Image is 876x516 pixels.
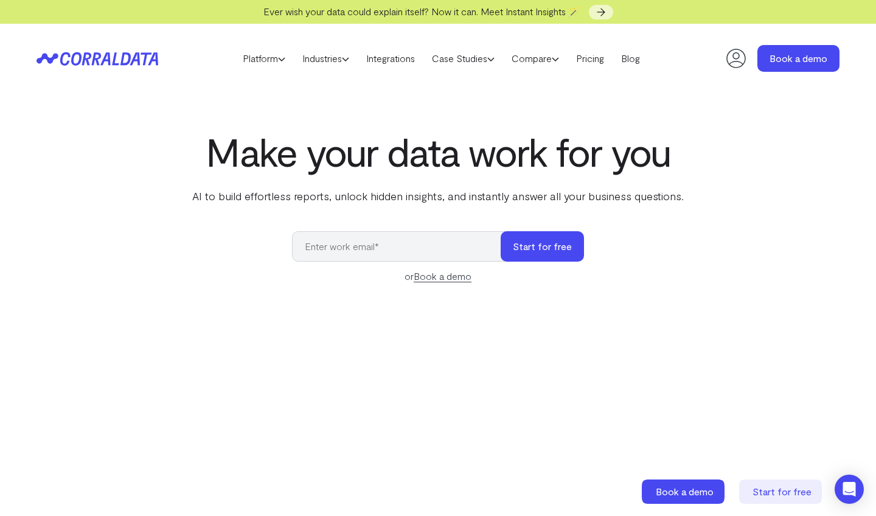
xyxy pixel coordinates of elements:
[613,49,648,68] a: Blog
[292,231,513,262] input: Enter work email*
[835,475,864,504] div: Open Intercom Messenger
[190,188,686,204] p: AI to build effortless reports, unlock hidden insights, and instantly answer all your business qu...
[656,486,714,497] span: Book a demo
[358,49,423,68] a: Integrations
[423,49,503,68] a: Case Studies
[414,270,471,282] a: Book a demo
[263,5,580,17] span: Ever wish your data could explain itself? Now it can. Meet Instant Insights 🪄
[568,49,613,68] a: Pricing
[739,479,824,504] a: Start for free
[501,231,584,262] button: Start for free
[292,269,584,284] div: or
[294,49,358,68] a: Industries
[234,49,294,68] a: Platform
[503,49,568,68] a: Compare
[642,479,727,504] a: Book a demo
[753,486,812,497] span: Start for free
[190,130,686,173] h1: Make your data work for you
[757,45,839,72] a: Book a demo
